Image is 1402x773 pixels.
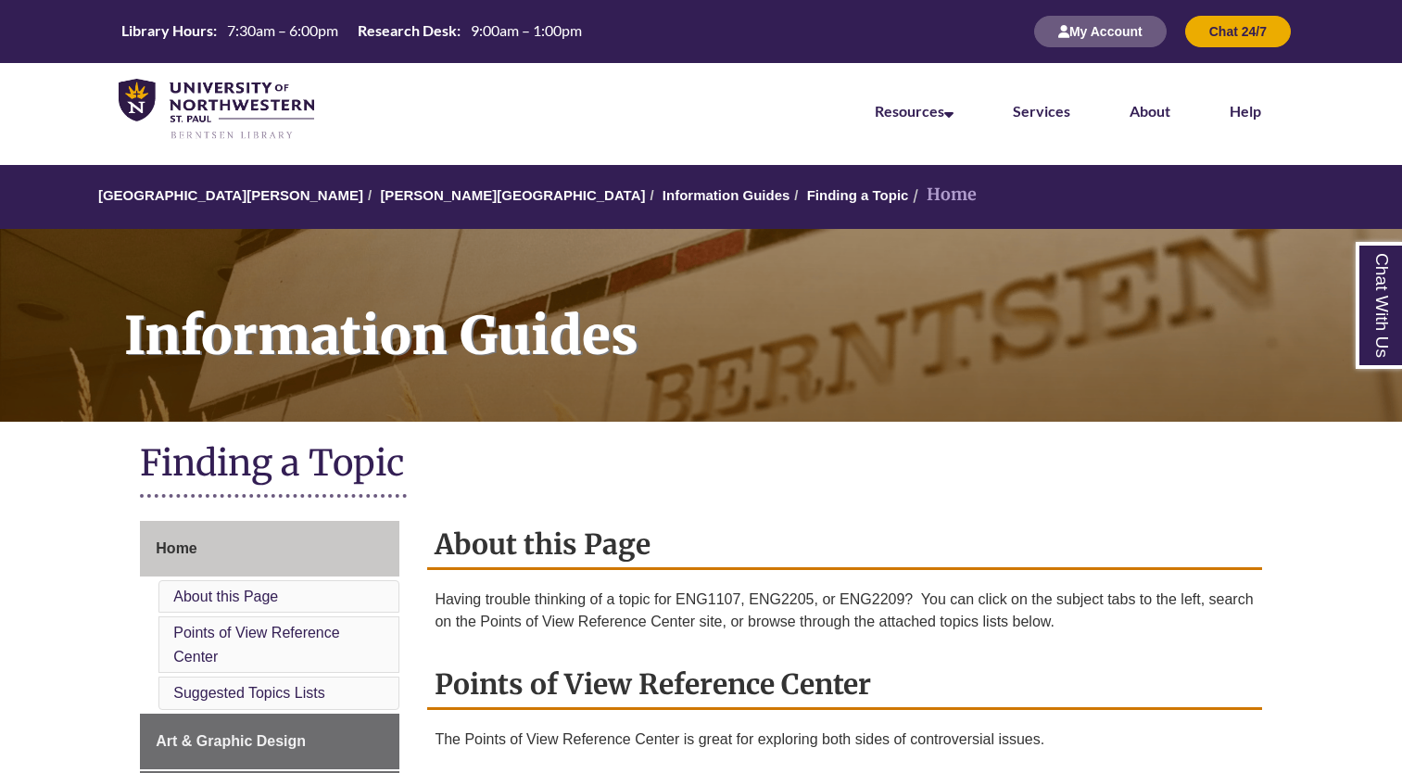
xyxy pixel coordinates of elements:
[427,661,1261,710] h2: Points of View Reference Center
[140,440,1261,489] h1: Finding a Topic
[1185,16,1291,47] button: Chat 24/7
[173,589,278,604] a: About this Page
[173,685,324,701] a: Suggested Topics Lists
[435,589,1254,633] p: Having trouble thinking of a topic for ENG1107, ENG2205, or ENG2209? You can click on the subject...
[427,521,1261,570] h2: About this Page
[908,182,977,209] li: Home
[1230,102,1261,120] a: Help
[119,79,314,141] img: UNWSP Library Logo
[173,625,339,665] a: Points of View Reference Center
[104,229,1402,398] h1: Information Guides
[156,733,306,749] span: Art & Graphic Design
[114,20,589,43] a: Hours Today
[1013,102,1070,120] a: Services
[380,187,645,203] a: [PERSON_NAME][GEOGRAPHIC_DATA]
[114,20,589,41] table: Hours Today
[875,102,954,120] a: Resources
[1185,23,1291,39] a: Chat 24/7
[156,540,196,556] span: Home
[1034,23,1167,39] a: My Account
[807,187,909,203] a: Finding a Topic
[140,521,399,577] a: Home
[1034,16,1167,47] button: My Account
[350,20,463,41] th: Research Desk:
[663,187,790,203] a: Information Guides
[98,187,363,203] a: [GEOGRAPHIC_DATA][PERSON_NAME]
[140,714,399,769] a: Art & Graphic Design
[227,21,338,39] span: 7:30am – 6:00pm
[435,729,1254,751] p: The Points of View Reference Center is great for exploring both sides of controversial issues.
[114,20,220,41] th: Library Hours:
[471,21,582,39] span: 9:00am – 1:00pm
[1130,102,1170,120] a: About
